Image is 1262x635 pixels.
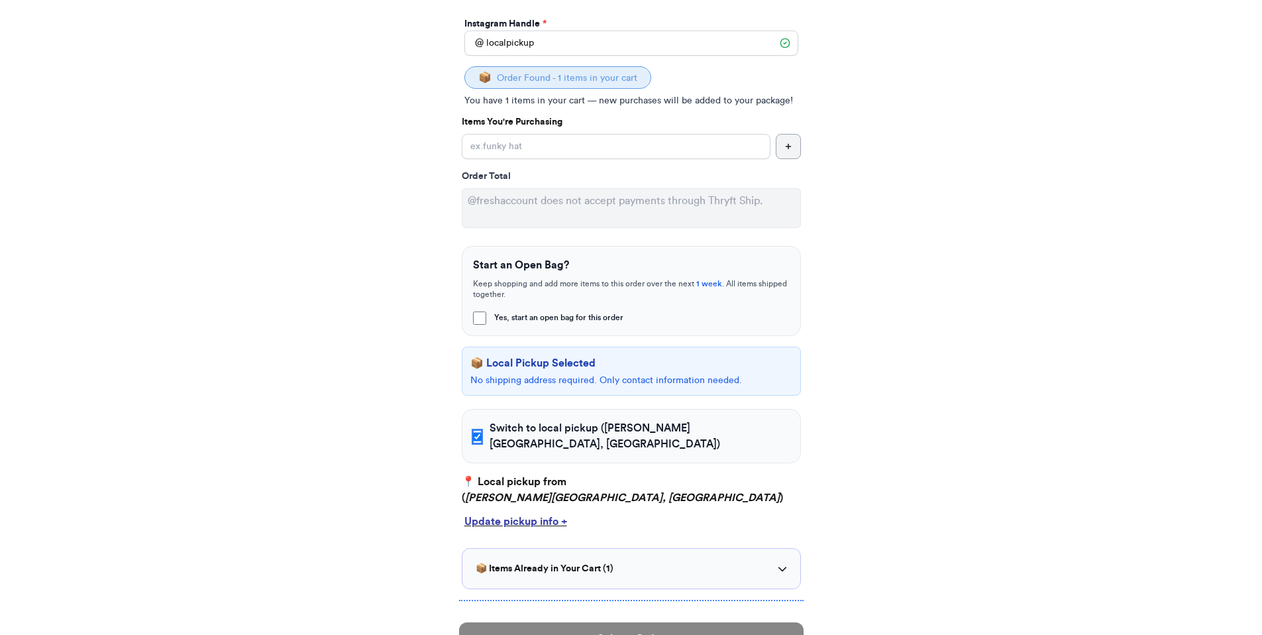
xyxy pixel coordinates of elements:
em: [PERSON_NAME][GEOGRAPHIC_DATA], [GEOGRAPHIC_DATA] [465,492,780,503]
span: 📦 [478,72,492,83]
input: Switch to local pickup ([PERSON_NAME][GEOGRAPHIC_DATA], [GEOGRAPHIC_DATA]) [473,430,482,443]
label: Instagram Handle [464,17,547,30]
span: Order Found - 1 items in your cart [497,74,637,83]
h3: Start an Open Bag? [473,257,790,273]
input: Yes, start an open bag for this order [473,312,486,325]
span: 1 week [696,280,722,288]
p: Items You're Purchasing [462,115,801,129]
p: Keep shopping and add more items to this order over the next . All items shipped together. [473,278,790,300]
div: Order Total [462,170,801,183]
h3: 📦 Items Already in Your Cart ( 1 ) [476,562,613,575]
div: Update pickup info + [464,514,798,530]
p: You have 1 items in your cart — new purchases will be added to your package! [464,94,798,107]
p: 📦 Local Pickup Selected [470,355,792,371]
span: Yes, start an open bag for this order [494,312,623,323]
p: 📍 Local pickup from ( ) [462,474,801,506]
p: No shipping address required. Only contact information needed. [470,374,792,387]
span: Switch to local pickup ([PERSON_NAME][GEOGRAPHIC_DATA], [GEOGRAPHIC_DATA]) [490,420,789,452]
input: ex.funky hat [462,134,770,159]
div: @ [464,30,484,56]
